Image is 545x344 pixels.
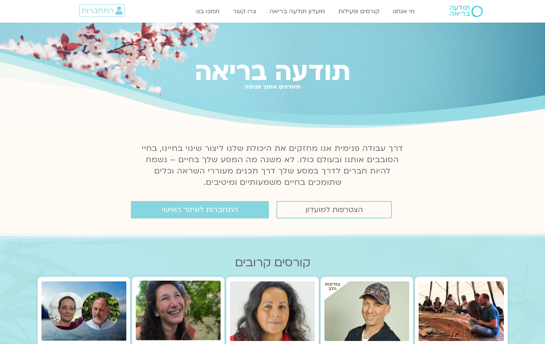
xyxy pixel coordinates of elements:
a: הצטרפות למועדון [276,201,392,218]
a: תמכו בנו [192,4,223,18]
a: צרו קשר [229,4,260,18]
a: מועדון תודעה בריאה [266,4,329,18]
span: התחברות לאיזור האישי [162,206,238,214]
a: התחברות [79,4,125,17]
img: תודעה בריאה [450,6,483,17]
span: הצטרפות למועדון [306,206,363,214]
a: מי אנחנו [389,4,419,18]
a: התחברות לאיזור האישי [131,201,269,218]
h2: קורסים קרובים [38,256,508,269]
p: דרך עבודה פנימית אנו מחזקים את היכולת שלנו ליצור שינוי בחיינו, בחיי הסובבים אותנו ובעולם כולו. לא... [138,143,408,188]
span: התחברות [81,6,114,15]
a: קורסים ופעילות [335,4,383,18]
